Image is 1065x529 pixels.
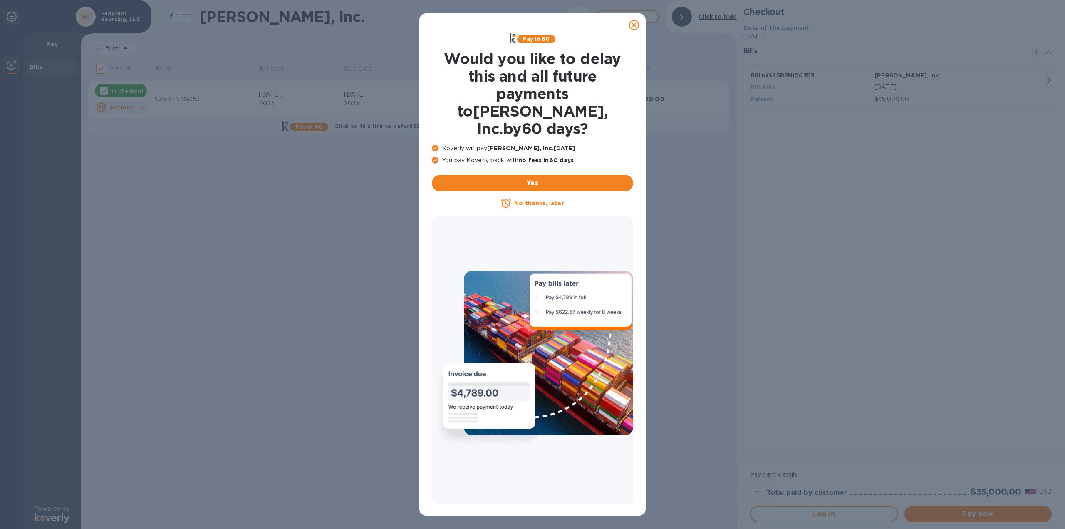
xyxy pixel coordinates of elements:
b: Pay in 60 [523,36,550,42]
button: Yes [432,175,633,191]
h1: Would you like to delay this and all future payments to [PERSON_NAME], Inc. by 60 days ? [432,50,633,137]
p: You pay Koverly back with [432,156,633,165]
p: Koverly will pay [432,144,633,153]
u: No thanks, later [514,200,564,206]
b: no fees in 60 days . [518,157,575,164]
span: Yes [438,178,627,188]
b: [PERSON_NAME], Inc. [DATE] [487,145,575,151]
